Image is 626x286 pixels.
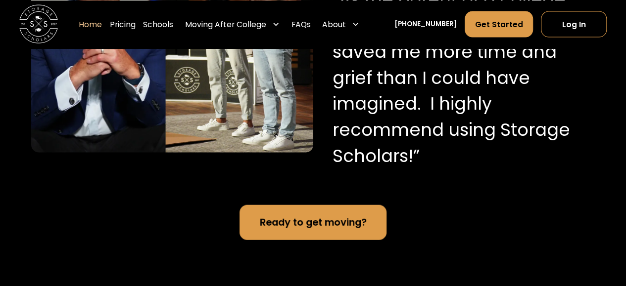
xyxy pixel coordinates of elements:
[143,11,173,38] a: Schools
[19,5,58,43] img: Storage Scholars main logo
[19,5,58,43] a: home
[240,205,386,240] a: Ready to get moving?
[79,11,102,38] a: Home
[318,11,363,38] div: About
[185,18,266,30] div: Moving After College
[181,11,284,38] div: Moving After College
[465,11,533,37] a: Get Started
[322,18,346,30] div: About
[110,11,136,38] a: Pricing
[260,215,367,230] div: Ready to get moving?
[291,11,311,38] a: FAQs
[541,11,607,37] a: Log In
[394,19,457,30] a: [PHONE_NUMBER]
